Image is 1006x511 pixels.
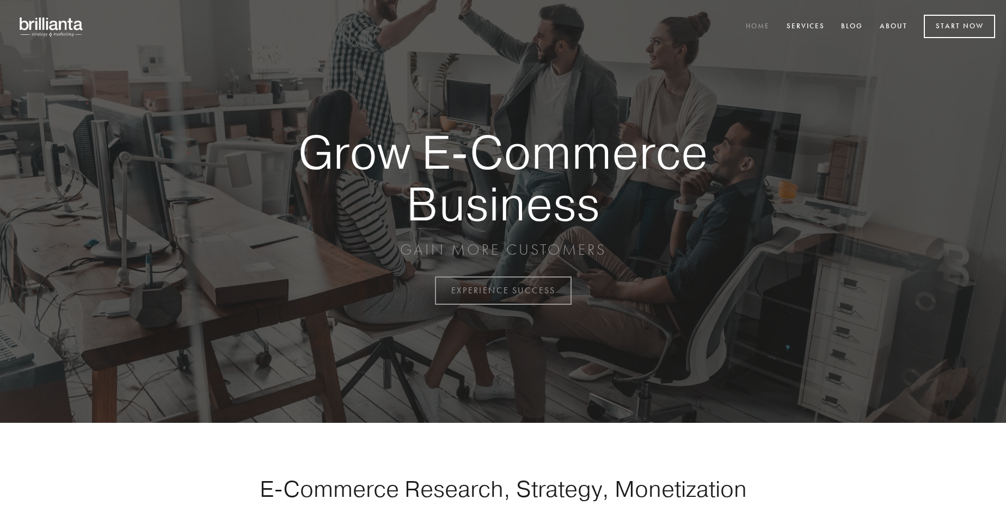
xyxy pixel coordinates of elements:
a: Services [780,18,832,36]
a: Start Now [924,15,995,38]
a: About [873,18,915,36]
a: Blog [834,18,870,36]
a: Home [739,18,777,36]
strong: Grow E-Commerce Business [260,126,746,229]
img: brillianta - research, strategy, marketing [11,11,93,42]
h1: E-Commerce Research, Strategy, Monetization [225,475,781,502]
a: EXPERIENCE SUCCESS [435,276,572,305]
p: GAIN MORE CUSTOMERS [260,240,746,260]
